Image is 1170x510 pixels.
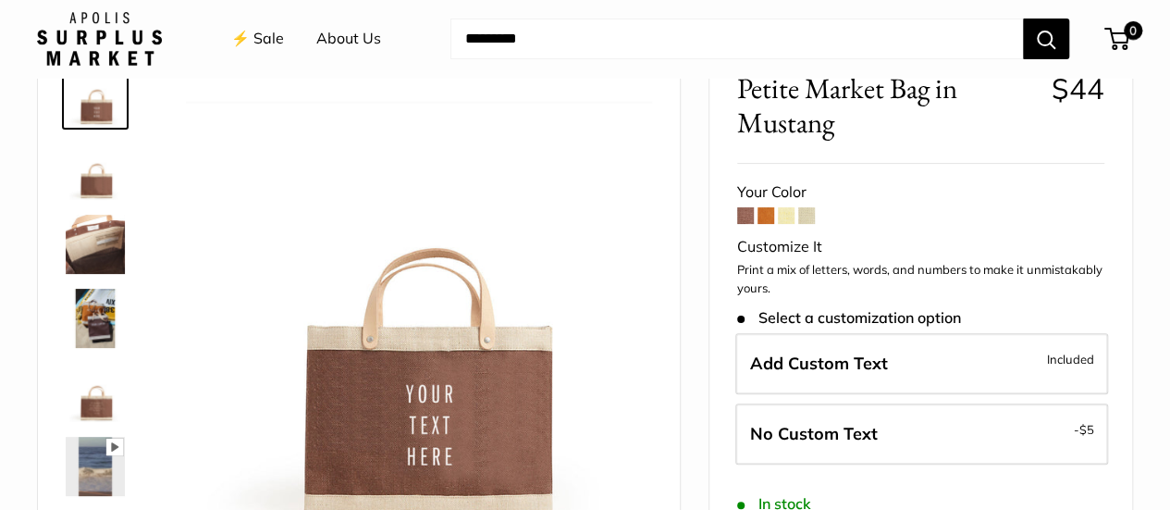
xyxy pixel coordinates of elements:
span: $5 [1079,422,1094,437]
a: About Us [316,25,381,53]
a: ⚡️ Sale [231,25,284,53]
a: 0 [1106,28,1129,50]
span: 0 [1124,21,1142,40]
span: - [1074,418,1094,441]
span: Included [1047,348,1094,370]
label: Add Custom Text [735,333,1108,394]
a: Petite Market Bag in Mustang [62,285,129,352]
span: $44 [1052,70,1104,106]
div: Your Color [737,179,1104,206]
a: Petite Market Bag in Mustang [62,63,129,130]
a: Petite Market Bag in Mustang [62,211,129,278]
input: Search... [450,19,1023,59]
img: Petite Market Bag in Mustang [66,141,125,200]
label: Leave Blank [735,404,1108,465]
img: Petite Market Bag in Mustang [66,215,125,274]
button: Search [1023,19,1069,59]
span: Select a customization option [737,309,960,327]
a: Petite Market Bag in Mustang [62,137,129,204]
img: Apolis: Surplus Market [37,12,162,66]
img: Petite Market Bag in Mustang [66,437,125,496]
span: Petite Market Bag in Mustang [737,71,1038,140]
a: Petite Market Bag in Mustang [62,359,129,426]
img: Petite Market Bag in Mustang [66,363,125,422]
a: Petite Market Bag in Mustang [62,433,129,500]
div: Customize It [737,233,1104,261]
p: Print a mix of letters, words, and numbers to make it unmistakably yours. [737,261,1104,297]
span: Add Custom Text [750,353,888,374]
span: No Custom Text [750,423,878,444]
img: Petite Market Bag in Mustang [66,289,125,348]
img: Petite Market Bag in Mustang [66,67,125,126]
